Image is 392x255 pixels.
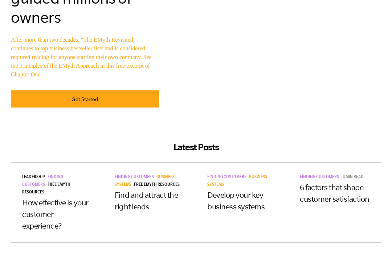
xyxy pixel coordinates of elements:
a: Leadership [22,175,48,180]
span: Free EMyth Resources [134,183,180,188]
span: Finding Customers [300,175,339,180]
a: Finding Customers [207,175,249,180]
a: Find and attract the right leads. [115,191,178,211]
p: After more than two decades, "The EMyth Revisited" continues to top business bestseller lists and... [11,35,159,79]
a: How effective is your customer experience? [22,198,89,230]
span: Finding Customers [115,175,154,180]
a: Finding Customers [300,175,342,180]
a: Get Started [11,91,159,108]
span: Finding Customers [207,175,246,180]
a: Finding Customers [115,175,156,180]
iframe: Chat Widget [356,220,392,255]
h2: Latest Posts [11,142,381,152]
a: Free EMyth Resources [134,183,182,188]
a: 6 factors that shape customer satisfaction [300,183,369,203]
p: 4 min read [343,175,364,180]
a: Develop your key business systems [207,191,265,211]
span: Leadership [22,175,45,180]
